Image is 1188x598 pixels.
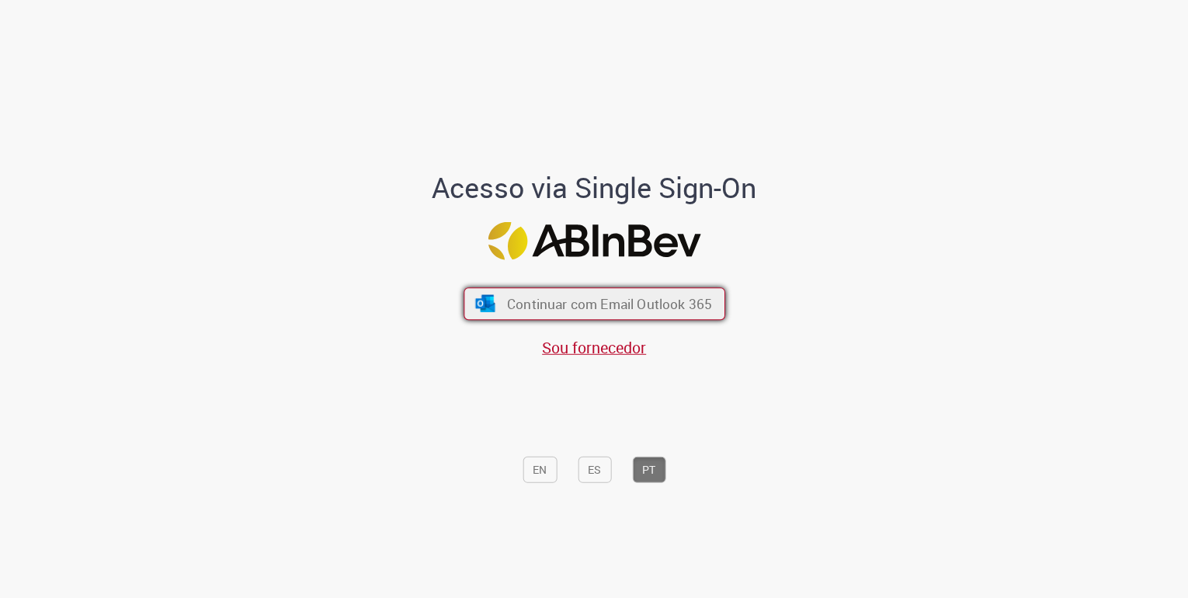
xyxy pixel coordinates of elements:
[474,295,496,312] img: ícone Azure/Microsoft 360
[632,457,665,483] button: PT
[542,336,646,357] a: Sou fornecedor
[379,172,810,203] h1: Acesso via Single Sign-On
[488,222,700,260] img: Logo ABInBev
[464,288,725,321] button: ícone Azure/Microsoft 360 Continuar com Email Outlook 365
[578,457,611,483] button: ES
[523,457,557,483] button: EN
[506,295,711,313] span: Continuar com Email Outlook 365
